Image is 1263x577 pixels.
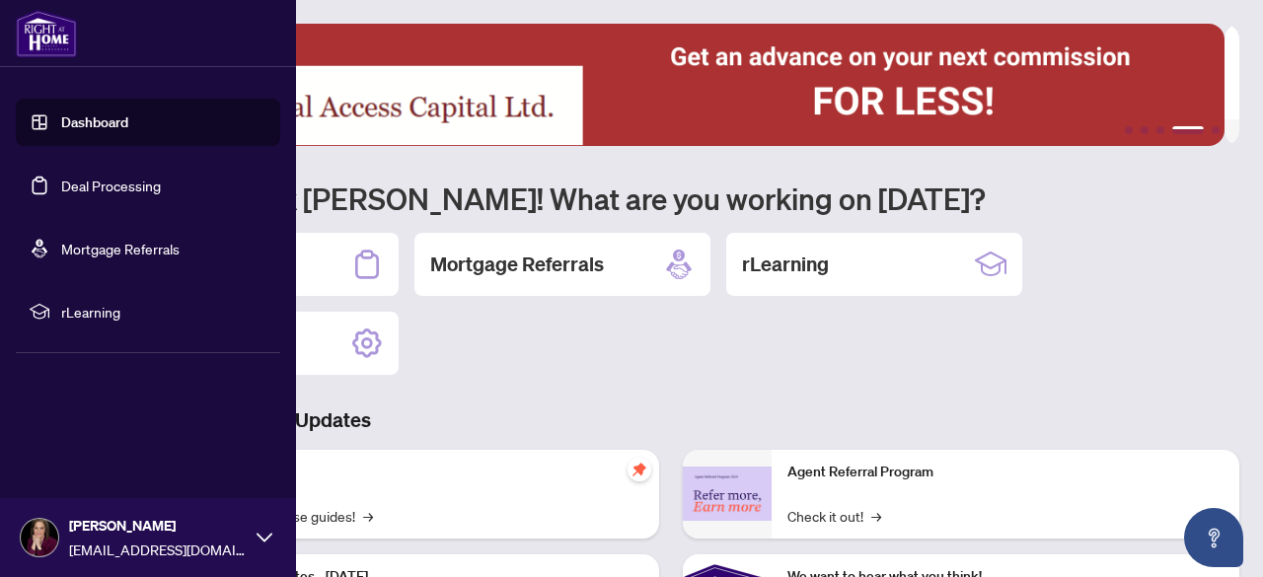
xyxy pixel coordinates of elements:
[683,467,772,521] img: Agent Referral Program
[1156,126,1164,134] button: 3
[103,180,1239,217] h1: Welcome back [PERSON_NAME]! What are you working on [DATE]?
[61,113,128,131] a: Dashboard
[787,462,1224,483] p: Agent Referral Program
[69,515,247,537] span: [PERSON_NAME]
[103,24,1225,146] img: Slide 3
[1141,126,1149,134] button: 2
[1212,126,1220,134] button: 5
[871,505,881,527] span: →
[628,458,651,481] span: pushpin
[430,251,604,278] h2: Mortgage Referrals
[61,240,180,257] a: Mortgage Referrals
[69,539,247,560] span: [EMAIL_ADDRESS][DOMAIN_NAME]
[742,251,829,278] h2: rLearning
[103,406,1239,434] h3: Brokerage & Industry Updates
[1184,508,1243,567] button: Open asap
[21,519,58,556] img: Profile Icon
[61,177,161,194] a: Deal Processing
[1172,126,1204,134] button: 4
[16,10,77,57] img: logo
[207,462,643,483] p: Self-Help
[61,301,266,323] span: rLearning
[787,505,881,527] a: Check it out!→
[1125,126,1133,134] button: 1
[363,505,373,527] span: →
